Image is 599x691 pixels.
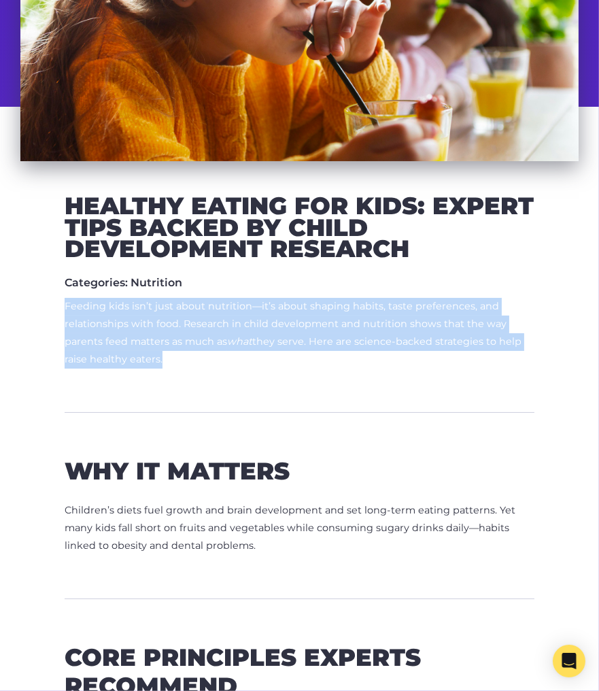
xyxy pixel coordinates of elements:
h5: Categories: Nutrition [65,276,534,289]
em: what [227,335,252,348]
p: Feeding kids isn’t just about nutrition—it’s about shaping habits, taste preferences, and relatio... [65,298,534,369]
h2: Healthy Eating for Kids: Expert Tips Backed by Child Development Research [65,195,534,260]
div: Open Intercom Messenger [553,645,585,677]
h2: Why it matters [65,457,534,486]
p: Children’s diets fuel growth and brain development and set long-term eating patterns. Yet many ki... [65,502,534,555]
